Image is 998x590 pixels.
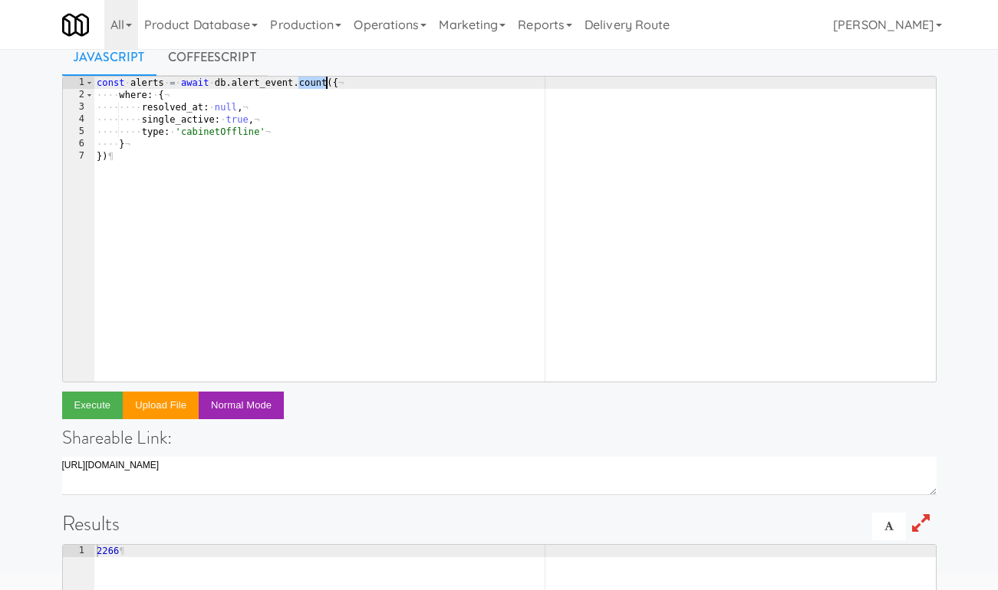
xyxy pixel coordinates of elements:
[62,428,937,447] h4: Shareable Link:
[63,77,94,89] div: 1
[62,392,124,419] button: Execute
[62,513,937,535] h1: Results
[63,138,94,150] div: 6
[63,89,94,101] div: 2
[199,392,284,419] button: Normal Mode
[62,457,937,495] textarea: [URL][DOMAIN_NAME]
[123,392,199,419] button: Upload file
[63,113,94,126] div: 4
[63,150,94,162] div: 7
[62,11,89,38] img: Micromart
[63,545,94,557] div: 1
[63,126,94,138] div: 5
[62,38,156,77] a: Javascript
[63,101,94,113] div: 3
[156,38,268,77] a: CoffeeScript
